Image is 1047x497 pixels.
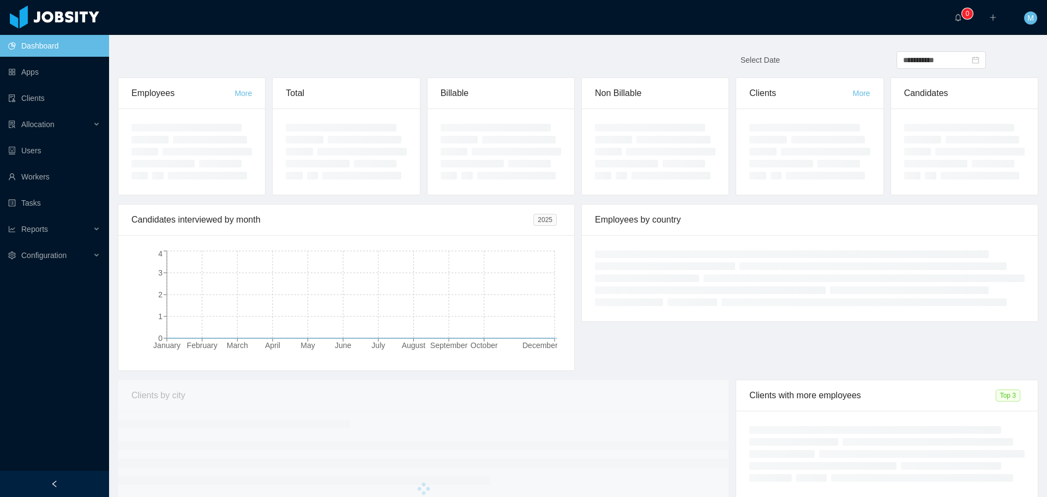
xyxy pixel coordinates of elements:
span: Configuration [21,251,67,260]
span: Select Date [741,56,780,64]
tspan: December [522,341,558,350]
span: 2025 [533,214,557,226]
a: icon: robotUsers [8,140,100,161]
i: icon: plus [989,14,997,21]
span: M [1027,11,1034,25]
div: Clients with more employees [749,380,995,411]
div: Candidates [904,78,1025,109]
div: Billable [441,78,561,109]
i: icon: bell [954,14,962,21]
tspan: 2 [158,290,163,299]
tspan: June [335,341,352,350]
sup: 0 [962,8,973,19]
div: Employees [131,78,234,109]
tspan: September [430,341,468,350]
i: icon: solution [8,121,16,128]
tspan: October [471,341,498,350]
div: Candidates interviewed by month [131,205,533,235]
tspan: January [153,341,180,350]
tspan: 1 [158,312,163,321]
span: Allocation [21,120,55,129]
tspan: 4 [158,249,163,258]
div: Total [286,78,406,109]
tspan: August [402,341,426,350]
i: icon: setting [8,252,16,259]
tspan: July [371,341,385,350]
a: icon: pie-chartDashboard [8,35,100,57]
tspan: April [265,341,280,350]
a: icon: userWorkers [8,166,100,188]
a: More [853,89,870,98]
a: icon: auditClients [8,87,100,109]
a: icon: appstoreApps [8,61,100,83]
tspan: May [300,341,315,350]
div: Non Billable [595,78,715,109]
a: More [234,89,252,98]
i: icon: line-chart [8,225,16,233]
tspan: 0 [158,334,163,343]
div: Employees by country [595,205,1025,235]
div: Clients [749,78,852,109]
tspan: 3 [158,268,163,277]
a: icon: profileTasks [8,192,100,214]
tspan: March [227,341,248,350]
span: Top 3 [996,390,1020,402]
tspan: February [187,341,218,350]
i: icon: calendar [972,56,979,64]
span: Reports [21,225,48,233]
